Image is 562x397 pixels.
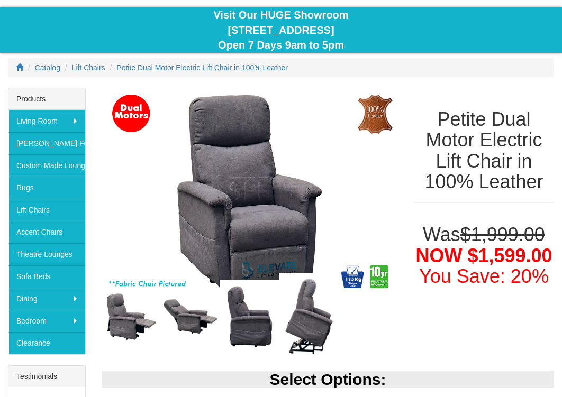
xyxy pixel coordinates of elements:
a: Lift Chairs [72,63,105,72]
a: Custom Made Lounges [8,154,85,177]
font: You Save: 20% [419,265,549,287]
a: Lift Chairs [8,199,85,221]
h1: Was [414,224,554,287]
a: Clearance [8,332,85,354]
div: Products [8,88,85,110]
a: Accent Chairs [8,221,85,243]
a: Petite Dual Motor Electric Lift Chair in 100% Leather [116,63,288,72]
a: Dining [8,288,85,310]
a: Theatre Lounges [8,243,85,265]
a: Sofa Beds [8,265,85,288]
a: Bedroom [8,310,85,332]
h1: Petite Dual Motor Electric Lift Chair in 100% Leather [414,109,554,192]
div: Testimonials [8,366,85,387]
a: [PERSON_NAME] Furniture [8,132,85,154]
del: $1,999.00 [460,224,545,245]
a: Catalog [35,63,60,72]
a: Rugs [8,177,85,199]
a: Living Room [8,110,85,132]
div: Visit Our HUGE Showroom [STREET_ADDRESS] Open 7 Days 9am to 5pm [8,7,554,53]
b: Select Options: [269,371,386,388]
span: NOW $1,599.00 [415,245,552,266]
